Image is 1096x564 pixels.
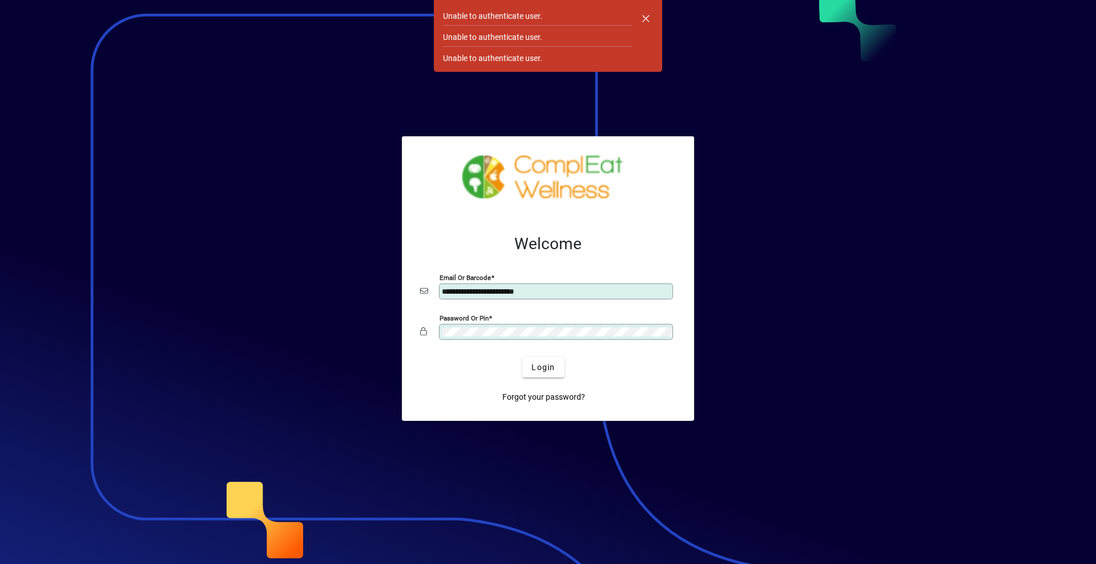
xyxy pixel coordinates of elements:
[443,10,542,22] div: Unable to authenticate user.
[420,234,676,254] h2: Welcome
[440,314,489,322] mat-label: Password or Pin
[522,357,564,378] button: Login
[502,391,585,403] span: Forgot your password?
[632,5,659,32] button: Dismiss
[531,362,555,374] span: Login
[498,387,590,407] a: Forgot your password?
[443,31,542,43] div: Unable to authenticate user.
[440,274,491,282] mat-label: Email or Barcode
[443,52,542,64] div: Unable to authenticate user.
